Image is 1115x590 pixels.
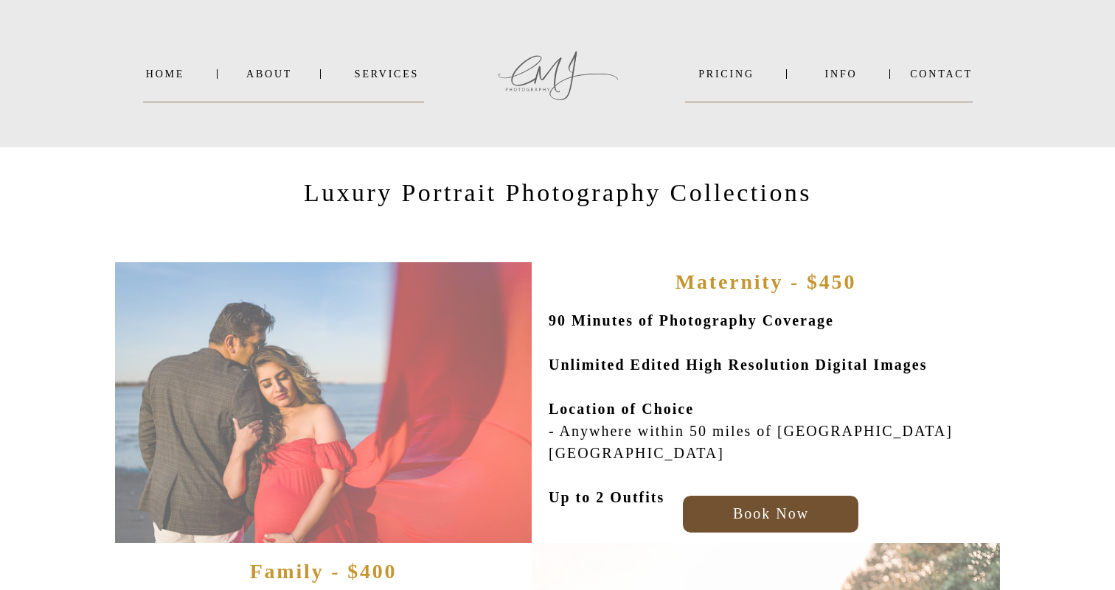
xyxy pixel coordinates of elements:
[689,502,853,519] a: Book Now
[302,177,813,214] p: Luxury Portrait Photography Collections
[549,312,834,329] b: 90 Minutes of Photography Coverage
[250,560,397,583] b: Family - $400
[143,69,187,80] a: Home
[350,69,424,80] a: SERVICES
[910,69,973,80] a: Contact
[685,69,768,80] a: PRICING
[246,69,291,80] a: About
[675,270,856,293] b: Maternity - $450
[549,489,664,505] b: Up to 2 Outfits
[549,309,1000,488] p: - Anywhere within 50 miles of [GEOGRAPHIC_DATA] [GEOGRAPHIC_DATA]
[805,69,877,80] a: INFO
[549,357,927,417] b: Unlimited Edited High Resolution Digital Images Location of Choice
